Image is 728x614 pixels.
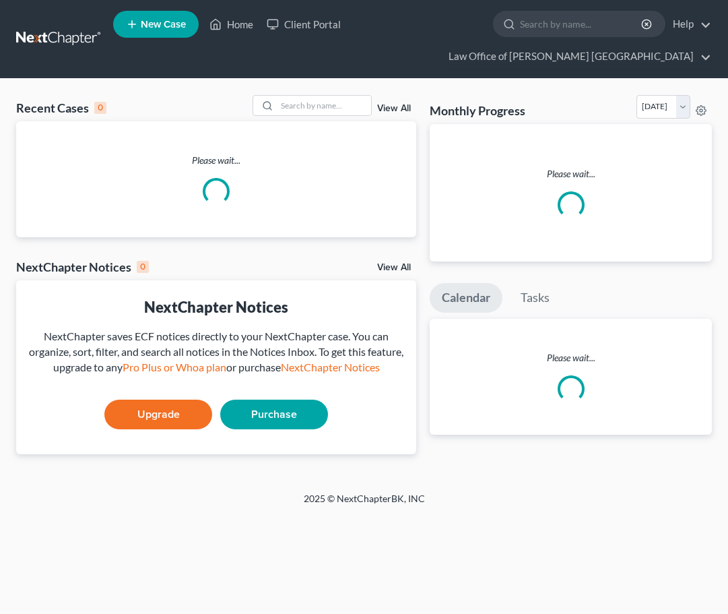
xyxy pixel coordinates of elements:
p: Please wait... [440,167,701,181]
a: Home [203,12,260,36]
input: Search by name... [277,96,371,115]
div: 0 [137,261,149,273]
div: NextChapter saves ECF notices directly to your NextChapter case. You can organize, sort, filter, ... [27,329,405,375]
a: Calendar [430,283,502,313]
span: New Case [141,20,186,30]
a: Tasks [508,283,562,313]
div: NextChapter Notices [27,297,405,317]
div: Recent Cases [16,100,106,116]
p: Please wait... [430,351,712,365]
div: 0 [94,102,106,114]
a: Upgrade [104,400,212,429]
a: View All [377,104,411,113]
a: Purchase [220,400,328,429]
a: Help [666,12,711,36]
p: Please wait... [16,154,416,167]
a: View All [377,263,411,272]
input: Search by name... [520,11,643,36]
a: Law Office of [PERSON_NAME] [GEOGRAPHIC_DATA] [442,44,711,69]
h3: Monthly Progress [430,102,525,119]
a: Pro Plus or Whoa plan [123,361,226,373]
div: 2025 © NextChapterBK, INC [41,492,688,516]
div: NextChapter Notices [16,259,149,275]
a: NextChapter Notices [281,361,380,373]
a: Client Portal [260,12,348,36]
